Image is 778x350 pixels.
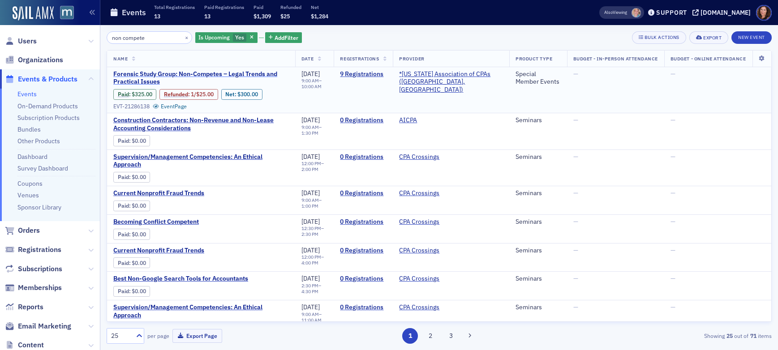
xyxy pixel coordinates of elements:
[172,329,222,343] button: Export Page
[113,172,150,183] div: Paid: 0 - $0
[113,303,289,319] span: Supervision/Management Competencies: An Ethical Approach
[573,246,578,254] span: —
[147,332,169,340] label: per page
[443,328,459,344] button: 3
[632,31,686,44] button: Bulk Actions
[399,218,439,226] a: CPA Crossings
[107,31,192,44] input: Search…
[195,32,258,43] div: Yes
[399,116,417,124] a: AICPA
[17,114,80,122] a: Subscription Products
[573,153,578,161] span: —
[399,303,439,312] a: CPA Crossings
[573,116,578,124] span: —
[132,91,152,98] span: $325.00
[399,55,424,62] span: Provider
[604,9,627,16] span: Viewing
[516,247,561,255] div: Seminars
[301,153,320,161] span: [DATE]
[301,197,328,209] div: –
[118,137,129,144] a: Paid
[5,55,63,65] a: Organizations
[113,218,264,226] a: Becoming Conflict Competent
[132,174,146,180] span: $0.00
[118,231,129,238] a: Paid
[301,274,320,282] span: [DATE]
[301,254,321,260] time: 12:00 PM
[18,264,62,274] span: Subscriptions
[692,9,754,16] button: [DOMAIN_NAME]
[301,282,318,289] time: 2:30 PM
[113,89,156,100] div: Paid: 10 - $32500
[604,9,613,15] div: Also
[301,78,328,90] div: –
[756,5,772,21] span: Profile
[18,283,62,293] span: Memberships
[301,124,319,130] time: 9:00 AM
[399,303,456,312] span: CPA Crossings
[18,302,43,312] span: Reports
[516,70,561,86] div: Special Member Events
[301,317,322,323] time: 11:00 AM
[13,6,54,21] a: SailAMX
[237,91,258,98] span: $300.00
[132,231,146,238] span: $0.00
[204,4,244,10] p: Paid Registrations
[399,189,439,197] a: CPA Crossings
[196,91,214,98] span: $25.00
[5,245,61,255] a: Registrations
[113,286,150,297] div: Paid: 0 - $0
[5,302,43,312] a: Reports
[671,218,675,226] span: —
[118,202,129,209] a: Paid
[113,275,264,283] a: Best Non-Google Search Tools for Accountants
[516,303,561,312] div: Seminars
[5,264,62,274] a: Subscriptions
[645,35,679,40] div: Bulk Actions
[340,55,379,62] span: Registrations
[573,189,578,197] span: —
[301,226,328,237] div: –
[280,13,290,20] span: $25
[701,9,751,17] div: [DOMAIN_NAME]
[573,218,578,226] span: —
[17,191,39,199] a: Venues
[113,116,289,132] a: Construction Contractors: Non-Revenue and Non-Lease Accounting Considerations
[17,179,43,188] a: Coupons
[399,153,439,161] a: CPA Crossings
[118,260,129,266] a: Paid
[132,137,146,144] span: $0.00
[340,153,387,161] a: 0 Registrations
[301,189,320,197] span: [DATE]
[748,332,758,340] strong: 71
[154,4,195,10] p: Total Registrations
[113,103,150,110] div: EVT-21286138
[113,70,289,86] a: Forensic Study Group: Non-Competes – Legal Trends and Practical Issues
[573,303,578,311] span: —
[301,70,320,78] span: [DATE]
[113,247,264,255] span: Current Nonprofit Fraud Trends
[122,7,146,18] h1: Events
[301,225,321,231] time: 12:30 PM
[113,257,150,268] div: Paid: 0 - $0
[60,6,74,20] img: SailAMX
[725,332,734,340] strong: 25
[301,124,328,136] div: –
[17,137,60,145] a: Other Products
[301,197,319,203] time: 9:00 AM
[671,116,675,124] span: —
[573,274,578,282] span: —
[516,189,561,197] div: Seminars
[164,91,191,98] span: :
[132,288,146,295] span: $0.00
[5,321,71,331] a: Email Marketing
[254,4,271,10] p: Paid
[111,331,131,341] div: 25
[17,203,61,211] a: Sponsor Library
[17,153,47,161] a: Dashboard
[5,340,44,350] a: Content
[399,153,456,161] span: CPA Crossings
